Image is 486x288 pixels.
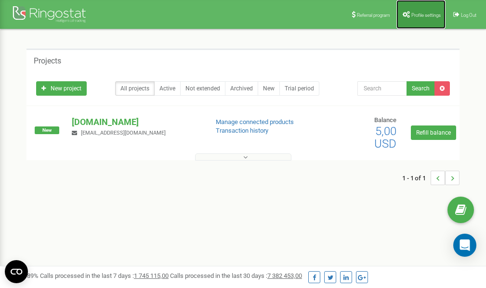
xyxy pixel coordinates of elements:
[357,81,407,96] input: Search
[134,272,169,279] u: 1 745 115,00
[170,272,302,279] span: Calls processed in the last 30 days :
[115,81,155,96] a: All projects
[402,171,431,185] span: 1 - 1 of 1
[402,161,460,195] nav: ...
[411,13,441,18] span: Profile settings
[357,13,390,18] span: Referral program
[216,118,294,125] a: Manage connected products
[225,81,258,96] a: Archived
[40,272,169,279] span: Calls processed in the last 7 days :
[279,81,319,96] a: Trial period
[154,81,181,96] a: Active
[36,81,87,96] a: New project
[81,130,166,136] span: [EMAIL_ADDRESS][DOMAIN_NAME]
[34,57,61,65] h5: Projects
[267,272,302,279] u: 7 382 453,00
[461,13,476,18] span: Log Out
[411,125,456,140] a: Refill balance
[72,116,200,128] p: [DOMAIN_NAME]
[216,127,268,134] a: Transaction history
[374,116,396,124] span: Balance
[180,81,225,96] a: Not extended
[374,125,396,150] span: 5,00 USD
[258,81,280,96] a: New
[5,260,28,283] button: Open CMP widget
[35,126,59,134] span: New
[407,81,435,96] button: Search
[453,234,476,257] div: Open Intercom Messenger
